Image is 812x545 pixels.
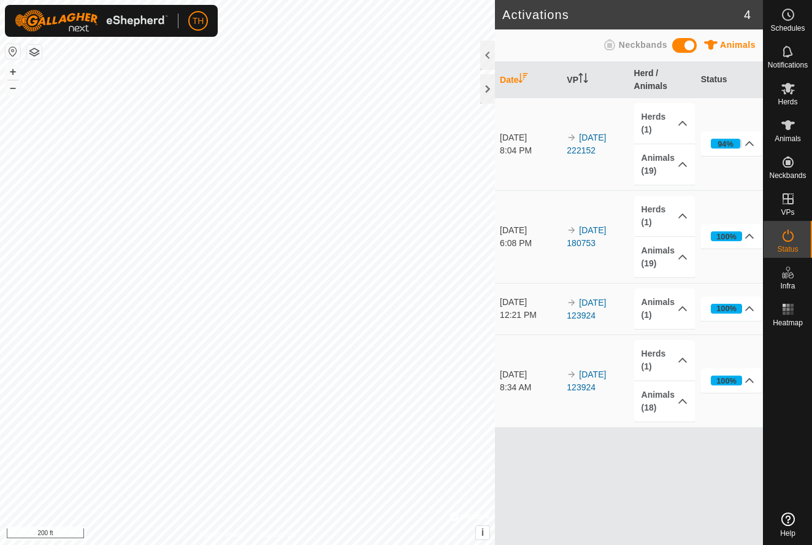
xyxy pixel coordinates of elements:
[567,133,576,142] img: arrow
[27,45,42,60] button: Map Layers
[775,135,801,142] span: Animals
[567,369,576,379] img: arrow
[634,288,695,329] p-accordion-header: Animals (1)
[744,6,751,24] span: 4
[500,368,561,381] div: [DATE]
[567,133,606,155] a: [DATE] 222152
[701,224,762,249] p-accordion-header: 100%
[500,296,561,309] div: [DATE]
[259,529,296,540] a: Contact Us
[777,245,798,253] span: Status
[711,376,743,385] div: 100%
[764,508,812,542] a: Help
[500,309,561,322] div: 12:21 PM
[6,64,20,79] button: +
[567,225,576,235] img: arrow
[768,61,808,69] span: Notifications
[718,138,733,150] div: 94%
[701,296,762,321] p-accordion-header: 100%
[6,80,20,95] button: –
[770,25,805,32] span: Schedules
[634,340,695,381] p-accordion-header: Herds (1)
[500,144,561,157] div: 8:04 PM
[199,529,245,540] a: Privacy Policy
[634,381,695,422] p-accordion-header: Animals (18)
[15,10,168,32] img: Gallagher Logo
[634,237,695,277] p-accordion-header: Animals (19)
[773,319,803,327] span: Heatmap
[567,298,576,307] img: arrow
[696,62,763,98] th: Status
[778,98,797,106] span: Herds
[578,75,588,85] p-sorticon: Activate to sort
[701,131,762,156] p-accordion-header: 94%
[500,131,561,144] div: [DATE]
[711,231,743,241] div: 100%
[481,527,484,538] span: i
[780,530,795,537] span: Help
[711,139,743,149] div: 94%
[567,225,606,248] a: [DATE] 180753
[518,75,528,85] p-sorticon: Activate to sort
[502,7,744,22] h2: Activations
[716,303,737,314] div: 100%
[619,40,667,50] span: Neckbands
[701,368,762,393] p-accordion-header: 100%
[716,231,737,242] div: 100%
[634,103,695,144] p-accordion-header: Herds (1)
[500,381,561,394] div: 8:34 AM
[634,196,695,236] p-accordion-header: Herds (1)
[193,15,204,28] span: TH
[711,304,743,314] div: 100%
[634,144,695,185] p-accordion-header: Animals (19)
[629,62,696,98] th: Herd / Animals
[716,375,737,387] div: 100%
[567,298,606,320] a: [DATE] 123924
[781,209,794,216] span: VPs
[500,224,561,237] div: [DATE]
[500,237,561,250] div: 6:08 PM
[495,62,562,98] th: Date
[567,369,606,392] a: [DATE] 123924
[769,172,806,179] span: Neckbands
[720,40,756,50] span: Animals
[562,62,629,98] th: VP
[6,44,20,59] button: Reset Map
[780,282,795,290] span: Infra
[476,526,489,539] button: i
